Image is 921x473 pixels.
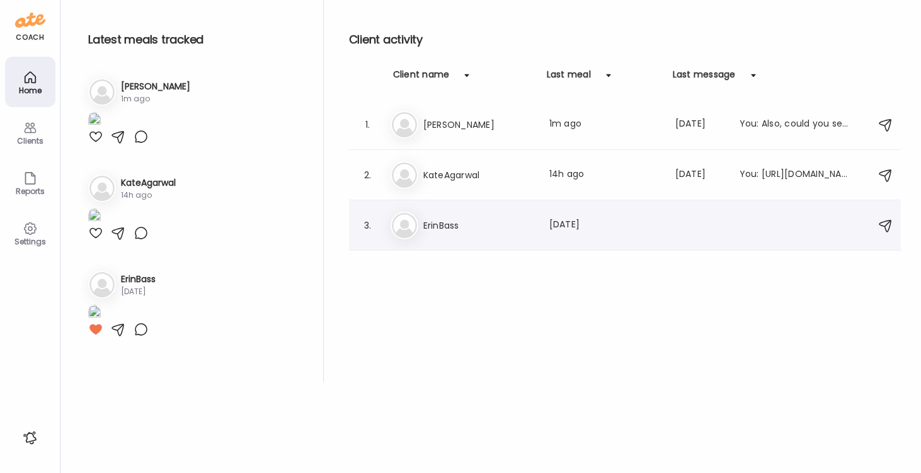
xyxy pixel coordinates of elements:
div: 1m ago [549,117,660,132]
h2: Client activity [349,30,901,49]
img: ate [15,10,45,30]
img: images%2FIFFD6Lp5OJYCWt9NgWjrgf5tujb2%2Fivqw2Uxi54rbsPmZFIOJ%2FbKZ2EV5pzB9DqtV0S2Uf_1080 [88,305,101,322]
h3: KateAgarwal [121,176,176,190]
h3: [PERSON_NAME] [423,117,534,132]
h2: Latest meals tracked [88,30,303,49]
div: Home [8,86,53,94]
div: coach [16,32,44,43]
img: bg-avatar-default.svg [392,162,417,188]
div: 14h ago [549,168,660,183]
div: Settings [8,237,53,246]
div: [DATE] [121,286,156,297]
div: [DATE] [675,117,724,132]
img: bg-avatar-default.svg [392,112,417,137]
div: 2. [360,168,375,183]
img: bg-avatar-default.svg [89,176,115,201]
div: 14h ago [121,190,176,201]
img: images%2Fmls5gikZwJfCZifiAnIYr4gr8zN2%2FpLlbvIwVyHXgdv0uoWqb%2FEuWEamC4G7urnYde1PJK_1080 [88,112,101,129]
div: 1m ago [121,93,190,105]
h3: ErinBass [121,273,156,286]
div: You: Also, could you send me the name of your hormone supplement? Ty! [740,117,850,132]
img: bg-avatar-default.svg [89,272,115,297]
div: Clients [8,137,53,145]
img: bg-avatar-default.svg [89,79,115,105]
div: 3. [360,218,375,233]
h3: [PERSON_NAME] [121,80,190,93]
h3: ErinBass [423,218,534,233]
div: Last meal [547,68,591,88]
div: [DATE] [675,168,724,183]
div: Client name [393,68,450,88]
div: Reports [8,187,53,195]
div: 1. [360,117,375,132]
img: images%2FBSFQB00j0rOawWNVf4SvQtxQl562%2FXm67l9Mruei3AthvLGil%2Fnx9iEu7J7FXcagprSTQv_1080 [88,208,101,225]
img: bg-avatar-default.svg [392,213,417,238]
div: Last message [673,68,736,88]
h3: KateAgarwal [423,168,534,183]
div: You: [URL][DOMAIN_NAME][PERSON_NAME] [740,168,850,183]
div: [DATE] [549,218,660,233]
